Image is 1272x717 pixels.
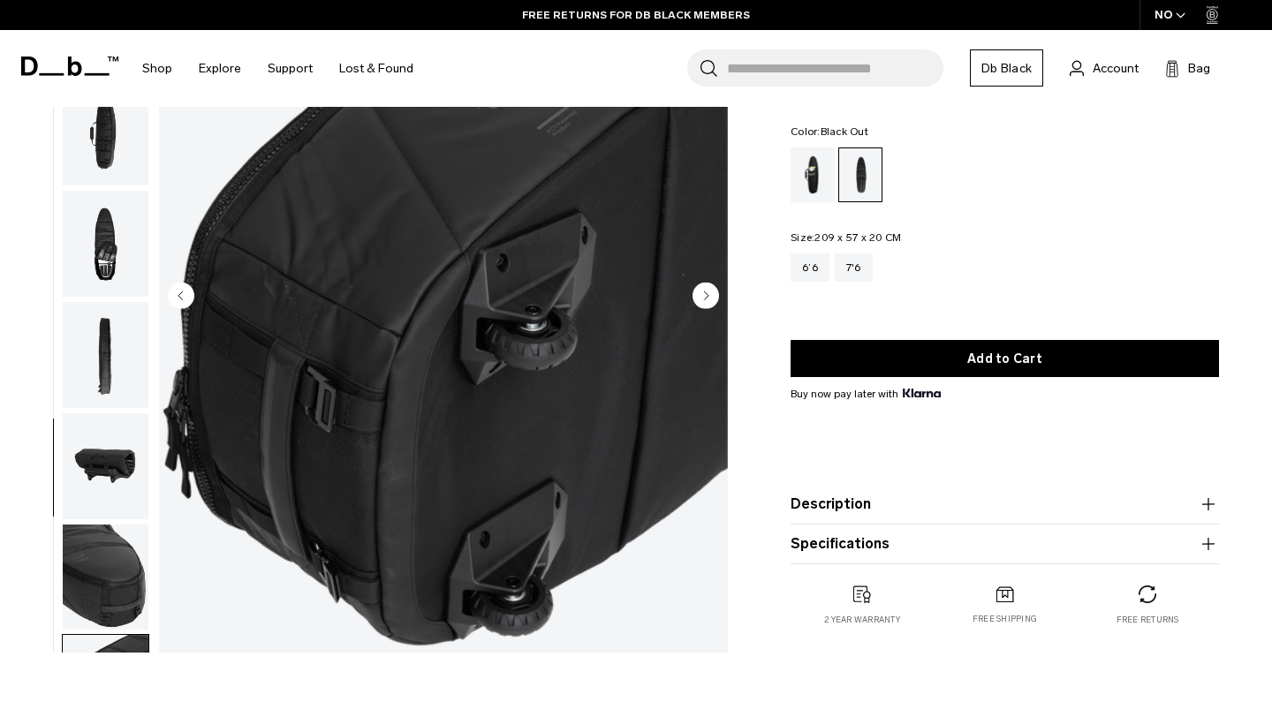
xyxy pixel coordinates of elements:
button: Surf Pro Coffin 6'6 - 3-4 Boards [62,412,149,520]
p: Free shipping [973,614,1037,626]
a: Account [1070,57,1139,79]
button: Previous slide [168,283,194,313]
img: Surf Pro Coffin 6'6 - 3-4 Boards [63,80,148,186]
span: 209 x 57 x 20 CM [814,231,901,244]
button: Surf Pro Coffin 6'6 - 3-4 Boards [62,524,149,631]
img: Surf Pro Coffin 6'6 - 3-4 Boards [63,525,148,630]
button: Surf Pro Coffin 6'6 - 3-4 Boards [62,190,149,298]
span: Bag [1188,59,1210,78]
button: Add to Cart [791,340,1219,377]
button: Surf Pro Coffin 6'6 - 3-4 Boards [62,79,149,187]
span: Buy now pay later with [791,386,941,402]
button: Description [791,494,1219,515]
legend: Color: [791,126,868,137]
img: Surf Pro Coffin 6'6 - 3-4 Boards [63,413,148,519]
a: Support [268,37,313,100]
a: Db x New Amsterdam Surf Association [791,147,835,202]
img: {"height" => 20, "alt" => "Klarna"} [903,389,941,397]
a: FREE RETURNS FOR DB BLACK MEMBERS [522,7,750,23]
a: Db Black [970,49,1043,87]
button: Specifications [791,533,1219,555]
p: Free returns [1117,614,1179,626]
a: Shop [142,37,172,100]
button: Surf Pro Coffin 6'6 - 3-4 Boards [62,301,149,409]
button: Bag [1165,57,1210,79]
legend: Size: [791,232,901,243]
a: Black Out [838,147,882,202]
nav: Main Navigation [129,30,427,107]
a: Explore [199,37,241,100]
p: 2 year warranty [824,614,900,626]
a: Lost & Found [339,37,413,100]
button: Next slide [693,283,719,313]
img: Surf Pro Coffin 6'6 - 3-4 Boards [63,302,148,408]
a: 6’6 [791,253,829,282]
a: 7'6 [835,253,873,282]
img: Surf Pro Coffin 6'6 - 3-4 Boards [63,191,148,297]
span: Black Out [821,125,868,138]
span: Account [1093,59,1139,78]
